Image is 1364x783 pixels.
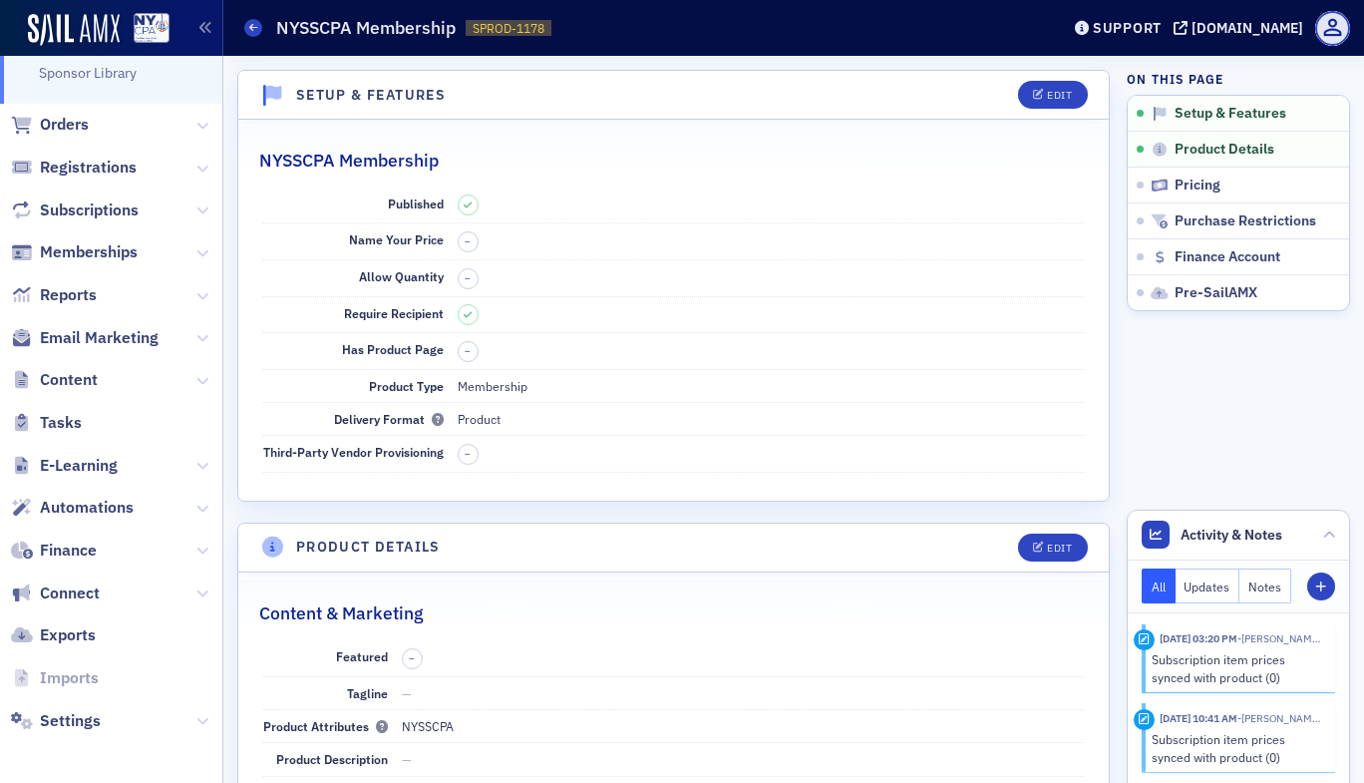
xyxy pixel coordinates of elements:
[1192,19,1303,37] div: [DOMAIN_NAME]
[1127,70,1350,88] h4: On this page
[11,667,99,689] a: Imports
[11,583,100,604] a: Connect
[40,284,97,306] span: Reports
[11,157,137,179] a: Registrations
[40,157,137,179] span: Registrations
[458,411,501,427] span: Product
[296,537,441,558] h4: Product Details
[402,717,454,735] div: NYSSCPA
[134,13,170,44] img: SailAMX
[11,624,96,646] a: Exports
[465,271,471,285] span: –
[1142,569,1176,603] button: All
[1237,631,1321,645] span: Aidan Sullivan
[259,600,423,626] h2: Content & Marketing
[344,305,444,321] span: Require Recipient
[402,685,412,701] span: —
[465,447,471,461] span: –
[40,497,134,519] span: Automations
[11,284,97,306] a: Reports
[1160,631,1237,645] time: 7/7/2025 03:20 PM
[409,651,415,665] span: –
[1237,711,1321,725] span: Luke Abell
[11,199,139,221] a: Subscriptions
[1160,711,1237,725] time: 6/5/2025 10:41 AM
[1134,709,1155,730] div: Activity
[342,341,444,357] span: Has Product Page
[1175,212,1316,230] span: Purchase Restrictions
[473,20,544,37] span: SPROD-1178
[11,327,159,349] a: Email Marketing
[11,114,89,136] a: Orders
[40,412,82,434] span: Tasks
[465,344,471,358] span: –
[359,268,444,284] span: Allow Quantity
[1175,284,1257,302] span: Pre-SailAMX
[11,412,82,434] a: Tasks
[334,411,444,427] span: Delivery Format
[349,231,444,247] span: Name Your Price
[11,455,118,477] a: E-Learning
[1018,81,1087,109] button: Edit
[40,540,97,562] span: Finance
[1152,730,1322,767] div: Subscription item prices synced with product (0)
[388,196,444,211] span: Published
[40,241,138,263] span: Memberships
[120,13,170,47] a: View Homepage
[1018,534,1087,562] button: Edit
[402,751,412,767] span: —
[11,241,138,263] a: Memberships
[11,710,101,732] a: Settings
[1152,650,1322,687] div: Subscription item prices synced with product (0)
[458,378,527,394] span: Membership
[40,199,139,221] span: Subscriptions
[1239,569,1291,603] button: Notes
[1134,629,1155,650] div: Activity
[40,114,89,136] span: Orders
[263,718,388,734] span: Product Attributes
[263,444,444,460] span: Third-Party Vendor Provisioning
[1175,248,1280,266] span: Finance Account
[40,710,101,732] span: Settings
[369,378,444,394] span: Product Type
[296,85,446,106] h4: Setup & Features
[11,540,97,562] a: Finance
[1176,569,1240,603] button: Updates
[347,685,388,701] span: Tagline
[259,148,439,174] h2: NYSSCPA Membership
[11,497,134,519] a: Automations
[40,327,159,349] span: Email Marketing
[39,64,137,82] a: Sponsor Library
[11,369,98,391] a: Content
[1315,11,1350,46] span: Profile
[40,583,100,604] span: Connect
[1175,105,1286,123] span: Setup & Features
[1175,177,1220,195] span: Pricing
[40,369,98,391] span: Content
[40,455,118,477] span: E-Learning
[1175,141,1274,159] span: Product Details
[1047,90,1072,101] div: Edit
[1181,525,1282,546] span: Activity & Notes
[1174,21,1310,35] button: [DOMAIN_NAME]
[40,624,96,646] span: Exports
[276,751,388,767] span: Product Description
[40,667,99,689] span: Imports
[276,16,456,40] h1: NYSSCPA Membership
[1047,543,1072,554] div: Edit
[1093,19,1162,37] div: Support
[465,234,471,248] span: –
[28,14,120,46] img: SailAMX
[336,648,388,664] span: Featured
